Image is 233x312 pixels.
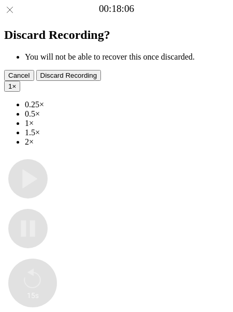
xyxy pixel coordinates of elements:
[25,52,229,62] li: You will not be able to recover this once discarded.
[8,82,12,90] span: 1
[25,100,229,109] li: 0.25×
[25,119,229,128] li: 1×
[25,137,229,147] li: 2×
[4,81,20,92] button: 1×
[99,3,134,15] a: 00:18:06
[4,70,34,81] button: Cancel
[4,28,229,42] h2: Discard Recording?
[36,70,101,81] button: Discard Recording
[25,109,229,119] li: 0.5×
[25,128,229,137] li: 1.5×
